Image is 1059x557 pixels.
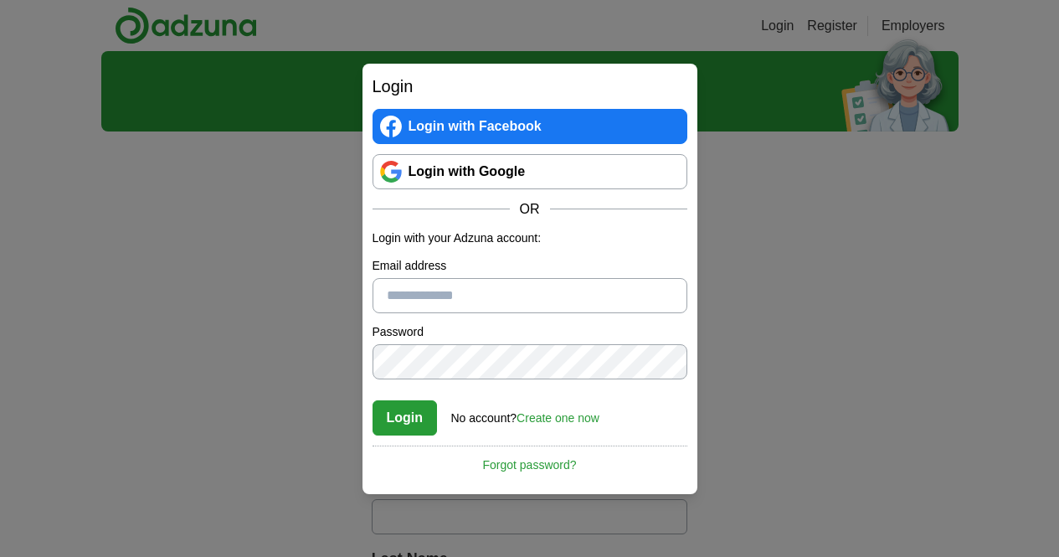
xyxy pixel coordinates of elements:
[373,230,687,247] p: Login with your Adzuna account:
[373,446,687,474] a: Forgot password?
[373,257,687,275] label: Email address
[373,74,687,99] h2: Login
[373,109,687,144] a: Login with Facebook
[510,199,550,219] span: OR
[373,323,687,341] label: Password
[373,154,687,189] a: Login with Google
[373,400,438,436] button: Login
[517,411,599,425] a: Create one now
[451,400,599,427] div: No account?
